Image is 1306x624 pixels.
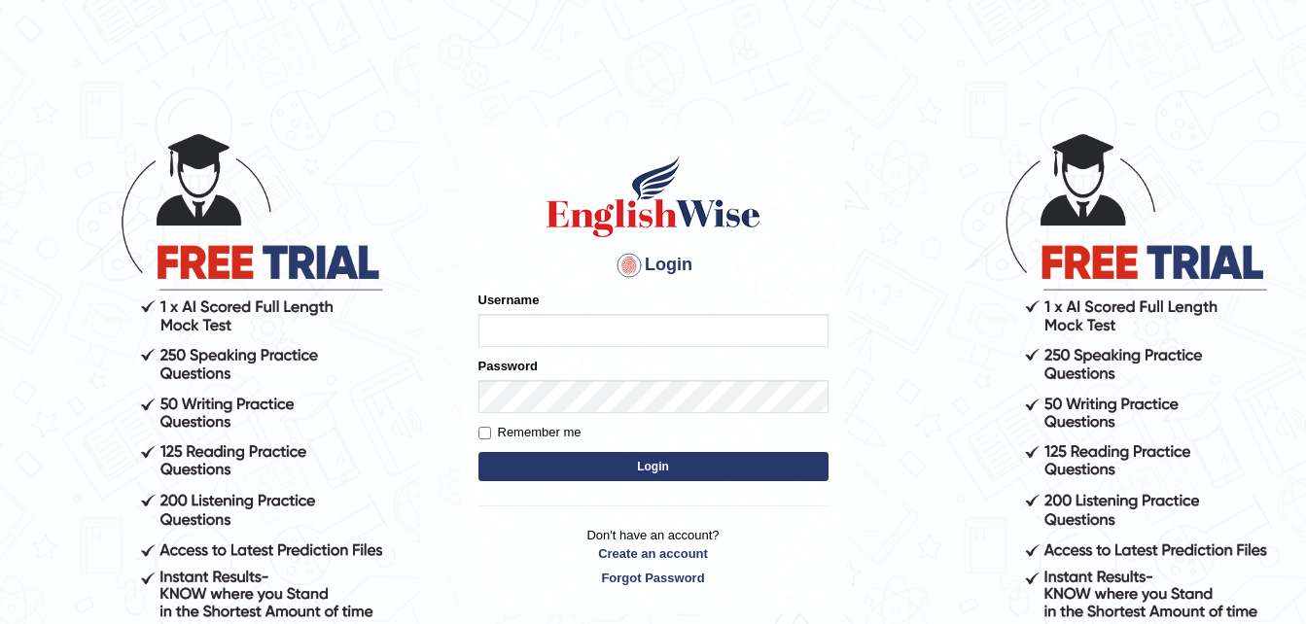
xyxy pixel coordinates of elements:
label: Remember me [478,423,582,442]
p: Don't have an account? [478,526,829,586]
img: Logo of English Wise sign in for intelligent practice with AI [543,153,764,240]
label: Password [478,357,538,375]
a: Forgot Password [478,569,829,587]
label: Username [478,291,540,309]
input: Remember me [478,427,491,439]
h4: Login [478,250,829,281]
a: Create an account [478,544,829,563]
button: Login [478,452,829,481]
